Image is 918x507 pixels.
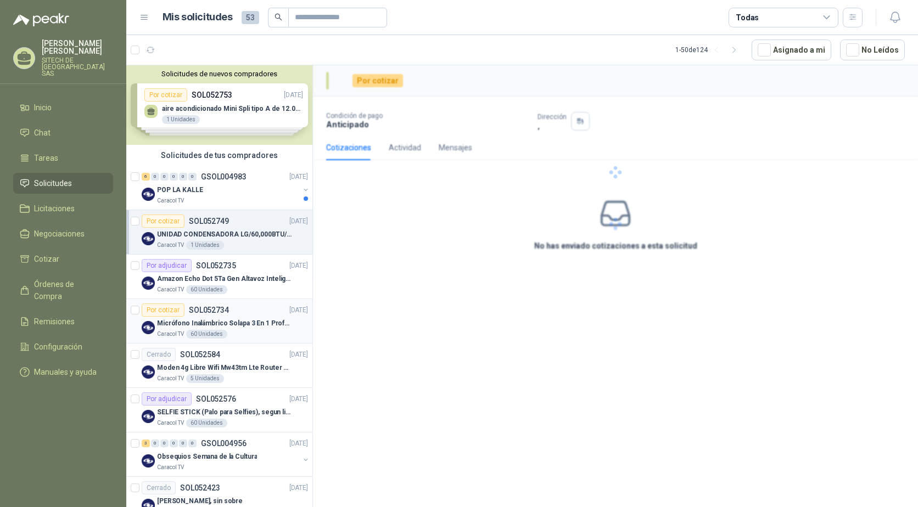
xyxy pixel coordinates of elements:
p: Caracol TV [157,463,184,472]
a: Tareas [13,148,113,168]
p: [DATE] [289,261,308,271]
p: GSOL004983 [201,173,247,181]
span: Configuración [34,341,82,353]
span: 53 [242,11,259,24]
span: Remisiones [34,316,75,328]
p: Amazon Echo Dot 5Ta Gen Altavoz Inteligente Alexa Azul [157,274,294,284]
p: SOL052584 [180,351,220,358]
p: Caracol TV [157,330,184,339]
button: Solicitudes de nuevos compradores [131,70,308,78]
p: Caracol TV [157,285,184,294]
div: Por adjudicar [142,392,192,405]
img: Company Logo [142,188,155,201]
span: Negociaciones [34,228,85,240]
a: Por cotizarSOL052749[DATE] Company LogoUNIDAD CONDENSADORA LG/60,000BTU/220V/R410A: ICaracol TV1 ... [126,210,312,255]
p: [DATE] [289,216,308,227]
p: SITECH DE [GEOGRAPHIC_DATA] SAS [42,57,113,77]
a: 6 0 0 0 0 0 GSOL004983[DATE] Company LogoPOP LA KALLECaracol TV [142,170,310,205]
p: Caracol TV [157,196,184,205]
span: Solicitudes [34,177,72,189]
span: Órdenes de Compra [34,278,103,302]
a: Licitaciones [13,198,113,219]
p: POP LA KALLE [157,185,203,195]
img: Company Logo [142,454,155,467]
div: 0 [151,173,159,181]
div: 0 [151,440,159,447]
div: 0 [188,173,197,181]
a: Configuración [13,336,113,357]
span: search [275,13,282,21]
a: Solicitudes [13,173,113,194]
button: No Leídos [840,40,905,60]
p: Caracol TV [157,419,184,427]
div: Cerrado [142,481,176,494]
div: 0 [188,440,197,447]
img: Logo peakr [13,13,69,26]
span: Tareas [34,152,58,164]
span: Manuales y ayuda [34,366,97,378]
p: [DATE] [289,483,308,493]
img: Company Logo [142,277,155,290]
p: [DATE] [289,394,308,404]
div: 0 [170,440,178,447]
a: Por adjudicarSOL052735[DATE] Company LogoAmazon Echo Dot 5Ta Gen Altavoz Inteligente Alexa AzulCa... [126,255,312,299]
p: [DATE] [289,305,308,316]
h1: Mis solicitudes [163,9,233,25]
div: Por cotizar [142,303,184,317]
img: Company Logo [142,410,155,423]
div: Solicitudes de tus compradores [126,145,312,166]
div: 0 [160,173,169,181]
a: Chat [13,122,113,143]
div: Por adjudicar [142,259,192,272]
a: Inicio [13,97,113,118]
p: [PERSON_NAME], sin sobre [157,496,243,506]
p: UNIDAD CONDENSADORA LG/60,000BTU/220V/R410A: I [157,229,294,240]
a: Manuales y ayuda [13,362,113,382]
span: Cotizar [34,253,59,265]
div: 1 Unidades [186,241,224,250]
div: 60 Unidades [186,419,227,427]
a: 3 0 0 0 0 0 GSOL004956[DATE] Company LogoObsequios Semana de la CulturaCaracol TV [142,437,310,472]
p: [DATE] [289,172,308,182]
img: Company Logo [142,232,155,245]
a: Cotizar [13,249,113,269]
img: Company Logo [142,365,155,379]
p: Caracol TV [157,374,184,383]
button: Asignado a mi [752,40,831,60]
div: Todas [736,12,759,24]
a: Por cotizarSOL052734[DATE] Company LogoMicrófono Inalámbrico Solapa 3 En 1 Profesional F11-2 X2Ca... [126,299,312,343]
div: 6 [142,173,150,181]
p: Micrófono Inalámbrico Solapa 3 En 1 Profesional F11-2 X2 [157,318,294,329]
div: 60 Unidades [186,285,227,294]
span: Licitaciones [34,202,75,215]
div: 3 [142,440,150,447]
p: [DATE] [289,350,308,360]
div: 1 - 50 de 124 [675,41,743,59]
p: SOL052734 [189,306,229,314]
div: 5 Unidades [186,374,224,383]
p: SOL052423 [180,484,220,492]
div: Solicitudes de nuevos compradoresPor cotizarSOL052753[DATE] aire acondicionado Mini Spli tipo A d... [126,65,312,145]
p: GSOL004956 [201,440,247,447]
div: Cerrado [142,348,176,361]
p: SOL052735 [196,262,236,269]
span: Inicio [34,102,52,114]
p: SOL052576 [196,395,236,403]
p: [PERSON_NAME] [PERSON_NAME] [42,40,113,55]
a: Remisiones [13,311,113,332]
div: 0 [170,173,178,181]
a: CerradoSOL052584[DATE] Company LogoModen 4g Libre Wifi Mw43tm Lte Router Móvil Internet 5ghzCarac... [126,343,312,388]
div: 60 Unidades [186,330,227,339]
div: 0 [179,440,187,447]
a: Negociaciones [13,223,113,244]
div: 0 [160,440,169,447]
p: Caracol TV [157,241,184,250]
a: Por adjudicarSOL052576[DATE] Company LogoSELFIE STICK (Palo para Selfies), segun link adjuntoCara... [126,388,312,432]
p: SELFIE STICK (Palo para Selfies), segun link adjunto [157,407,294,418]
p: Obsequios Semana de la Cultura [157,452,257,462]
p: [DATE] [289,438,308,449]
div: 0 [179,173,187,181]
img: Company Logo [142,321,155,334]
span: Chat [34,127,51,139]
a: Órdenes de Compra [13,274,113,307]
